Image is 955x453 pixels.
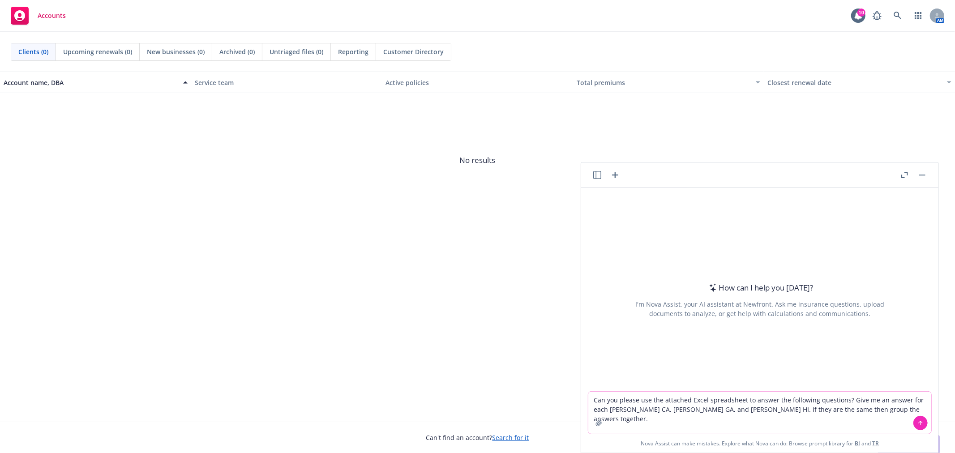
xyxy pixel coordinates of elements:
button: Active policies [382,72,573,93]
a: Switch app [909,7,927,25]
a: Search for it [492,433,529,442]
a: Search [889,7,907,25]
textarea: Can you please use the attached Excel spreadsheet to answer the following questions? Give me an a... [588,392,931,434]
a: BI [855,440,860,447]
div: Closest renewal date [767,78,942,87]
a: TR [872,440,879,447]
span: New businesses (0) [147,47,205,56]
div: Account name, DBA [4,78,178,87]
span: Clients (0) [18,47,48,56]
div: Service team [195,78,379,87]
button: Total premiums [573,72,764,93]
div: I'm Nova Assist, your AI assistant at Newfront. Ask me insurance questions, upload documents to a... [634,299,886,318]
span: Customer Directory [383,47,444,56]
a: Report a Bug [868,7,886,25]
div: 10 [857,9,865,17]
button: Closest renewal date [764,72,955,93]
span: Upcoming renewals (0) [63,47,132,56]
span: Archived (0) [219,47,255,56]
div: How can I help you [DATE]? [707,282,814,294]
div: Total premiums [577,78,751,87]
span: Accounts [38,12,66,19]
div: Active policies [385,78,570,87]
span: Untriaged files (0) [270,47,323,56]
span: Can't find an account? [426,433,529,442]
a: Accounts [7,3,69,28]
button: Service team [191,72,382,93]
span: Reporting [338,47,368,56]
span: Nova Assist can make mistakes. Explore what Nova can do: Browse prompt library for and [585,434,935,453]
